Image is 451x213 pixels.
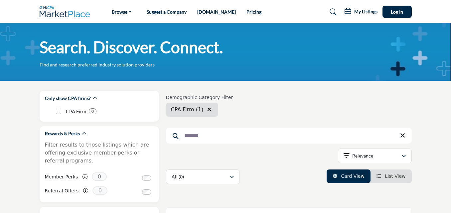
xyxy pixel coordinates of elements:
[45,95,91,102] h2: Only show CPA firms?
[107,7,136,17] a: Browse
[385,173,405,179] span: List View
[142,175,151,181] input: Switch to Member Perks
[354,9,377,15] h5: My Listings
[91,109,94,114] b: 0
[382,6,412,18] button: Log In
[197,9,236,15] a: [DOMAIN_NAME]
[92,186,107,195] span: 0
[40,61,155,68] p: Find and research preferred industry solution providers
[371,169,412,183] li: List View
[345,8,377,16] div: My Listings
[40,37,223,57] h1: Search. Discover. Connect.
[246,9,261,15] a: Pricing
[66,108,86,115] p: CPA Firm: CPA Firm
[45,141,154,165] p: Filter results to those listings which are offering exclusive member perks or referral programs.
[89,108,96,114] div: 0 Results For CPA Firm
[323,7,341,17] a: Search
[166,169,240,184] button: All (0)
[207,107,211,112] i: Clear search location
[45,171,78,183] label: Member Perks
[333,173,365,179] a: View Card
[376,173,406,179] a: View List
[56,109,61,114] input: CPA Firm checkbox
[341,173,364,179] span: Card View
[92,172,107,181] span: 0
[391,9,403,15] span: Log In
[171,106,204,113] span: CPA Firm (1)
[166,128,412,144] input: Search Keyword
[45,130,80,137] h2: Rewards & Perks
[45,185,79,197] label: Referral Offers
[142,189,151,195] input: Switch to Referral Offers
[327,169,371,183] li: Card View
[338,149,412,163] button: Relevance
[166,95,233,100] h6: Demographic Category Filter
[172,173,184,180] p: All (0)
[147,9,187,15] a: Suggest a Company
[40,6,93,17] img: Site Logo
[352,153,373,159] p: Relevance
